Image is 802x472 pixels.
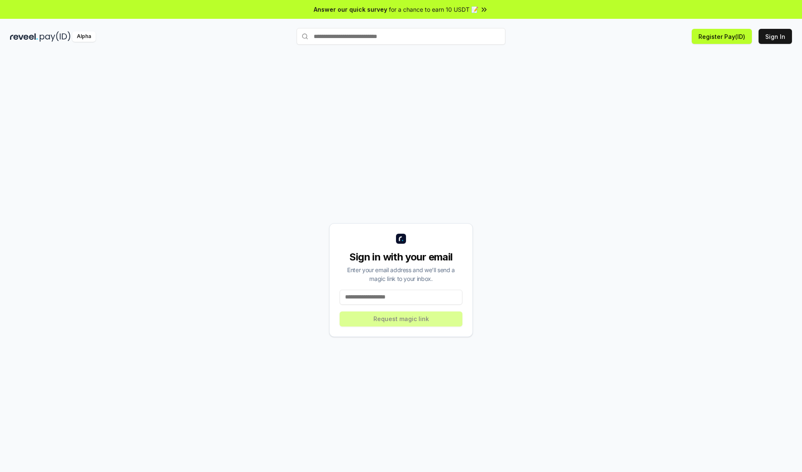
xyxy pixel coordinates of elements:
div: Enter your email address and we’ll send a magic link to your inbox. [340,265,462,283]
button: Sign In [759,29,792,44]
img: pay_id [40,31,71,42]
div: Alpha [72,31,96,42]
button: Register Pay(ID) [692,29,752,44]
img: reveel_dark [10,31,38,42]
span: for a chance to earn 10 USDT 📝 [389,5,478,14]
span: Answer our quick survey [314,5,387,14]
img: logo_small [396,234,406,244]
div: Sign in with your email [340,250,462,264]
